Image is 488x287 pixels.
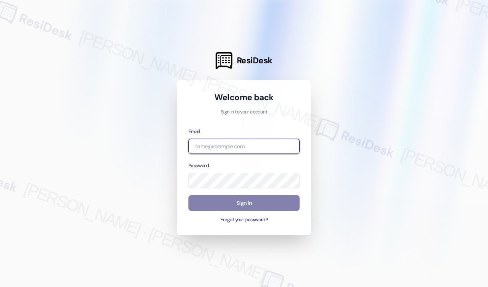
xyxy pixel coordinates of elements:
[237,55,272,66] span: ResiDesk
[188,162,209,169] label: Password
[188,128,200,135] label: Email
[188,195,300,211] button: Sign In
[188,216,300,224] button: Forgot your password?
[188,109,300,116] p: Sign in to your account
[188,92,300,103] h1: Welcome back
[188,139,300,154] input: name@example.com
[216,52,232,69] img: ResiDesk Logo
